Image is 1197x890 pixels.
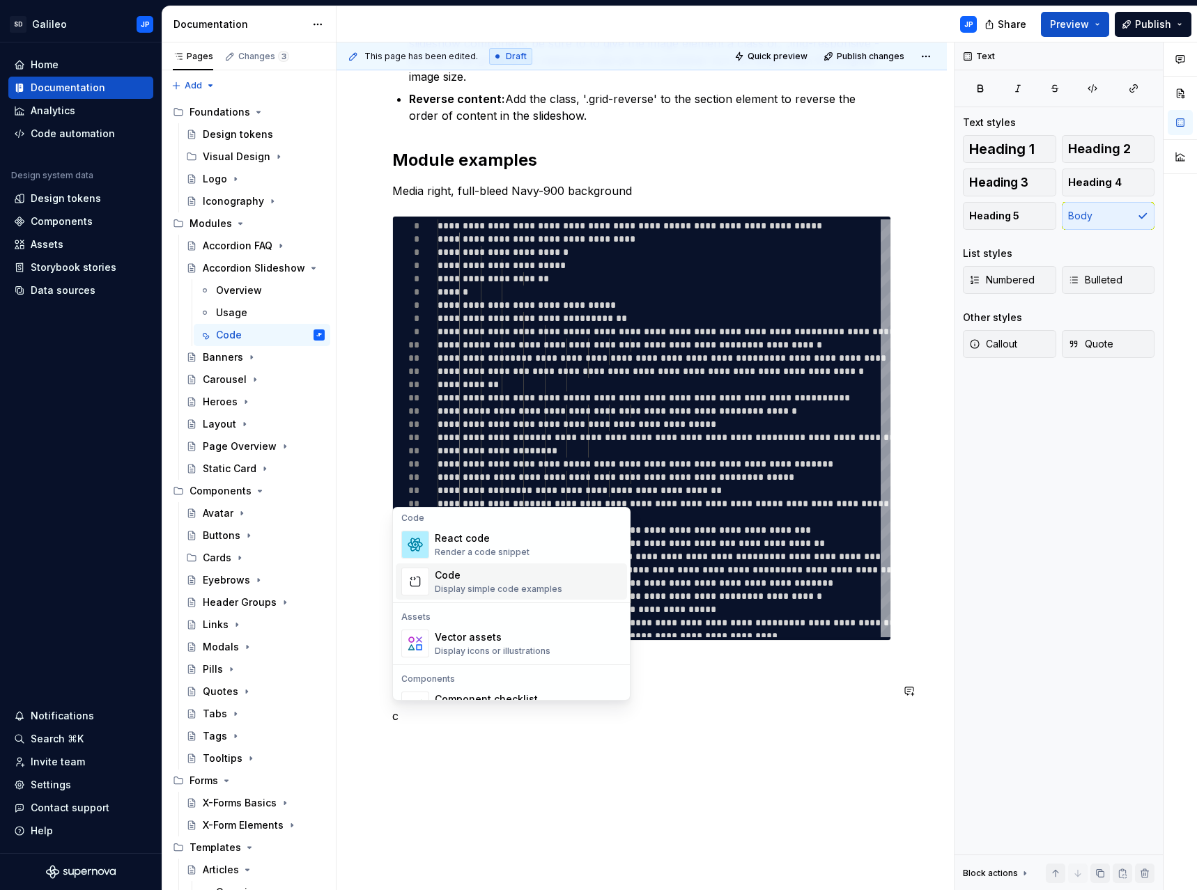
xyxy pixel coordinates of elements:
div: Display simple code examples [435,584,562,595]
div: Modules [190,217,232,231]
span: Share [998,17,1026,31]
div: Tooltips [203,751,242,765]
div: Settings [31,778,71,792]
button: Quote [1062,330,1155,358]
div: Usage [216,306,247,320]
a: Tabs [180,703,330,725]
svg: Supernova Logo [46,865,116,879]
div: Modules [167,212,330,235]
a: Carousel [180,368,330,391]
a: Heroes [180,391,330,413]
a: Data sources [8,279,153,302]
a: Avatar [180,502,330,524]
p: Add the class, '.grid-reverse' to the section element to reverse the order of content in the slid... [409,91,891,124]
a: Modals [180,636,330,658]
a: Iconography [180,190,330,212]
div: SD [10,16,26,33]
a: Layout [180,413,330,435]
div: Quotes [203,685,238,698]
span: Quote [1068,337,1113,351]
button: Help [8,820,153,842]
span: Numbered [969,273,1035,287]
a: Assets [8,233,153,256]
span: Heading 5 [969,209,1019,223]
div: Design tokens [203,127,273,141]
div: Storybook stories [31,260,116,274]
a: Storybook stories [8,256,153,279]
div: Search ⌘K [31,732,84,746]
div: Layout [203,417,236,431]
div: Iconography [203,194,264,208]
a: Tooltips [180,747,330,770]
button: Share [978,12,1035,37]
button: Heading 3 [963,169,1056,196]
a: X-Form Elements [180,814,330,836]
div: Eyebrows [203,573,250,587]
div: Code [216,328,242,342]
div: X-Forms Basics [203,796,277,810]
div: Forms [190,774,218,788]
div: Assets [396,611,627,623]
button: Search ⌘K [8,728,153,750]
a: Logo [180,168,330,190]
a: CodeJP [194,324,330,346]
button: Numbered [963,266,1056,294]
div: Cards [203,551,231,565]
span: Heading 1 [969,142,1035,156]
div: Overview [216,283,262,297]
div: Pills [203,662,223,676]
strong: Reverse content: [409,92,505,106]
div: Components [190,484,252,498]
div: Changes [238,51,289,62]
a: Documentation [8,77,153,99]
p: Media right, full-bleed Navy-900 background [392,182,891,199]
a: Code automation [8,123,153,145]
span: Heading 2 [1068,142,1131,156]
div: Design tokens [31,192,101,205]
button: Publish changes [819,47,911,66]
span: This page has been edited. [364,51,478,62]
div: Templates [190,841,241,854]
div: Notifications [31,709,94,723]
span: Quick preview [748,51,808,62]
span: Heading 3 [969,175,1028,189]
div: Foundations [190,105,250,119]
div: Invite team [31,755,85,769]
span: Bulleted [1068,273,1122,287]
div: Visual Design [203,150,270,164]
div: Analytics [31,104,75,118]
div: Page Overview [203,439,277,453]
button: Preview [1041,12,1109,37]
div: JP [141,19,150,30]
div: Foundations [167,101,330,123]
a: Design tokens [180,123,330,146]
a: Pills [180,658,330,680]
div: Header Groups [203,595,277,609]
div: Galileo [32,17,67,31]
div: Suggestions [393,508,630,700]
div: Vector assets [435,630,550,644]
button: Heading 2 [1062,135,1155,163]
a: Overview [194,279,330,302]
div: Banners [203,350,243,364]
a: Design tokens [8,187,153,210]
div: Pages [173,51,213,62]
button: Quick preview [730,47,814,66]
a: Links [180,614,330,636]
span: 3 [278,51,289,62]
div: Text styles [963,116,1016,130]
div: Cards [180,547,330,569]
span: Publish [1135,17,1171,31]
p: c [392,708,891,724]
div: X-Form Elements [203,818,284,832]
div: Tabs [203,707,227,721]
button: Heading 5 [963,202,1056,230]
button: Callout [963,330,1056,358]
div: JP [964,19,973,30]
a: Articles [180,859,330,881]
span: Publish changes [837,51,904,62]
button: Contact support [8,797,153,819]
p: Media left, white theme (‘reversed content’) [392,657,891,674]
div: Buttons [203,529,240,542]
button: SDGalileoJP [3,9,159,39]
